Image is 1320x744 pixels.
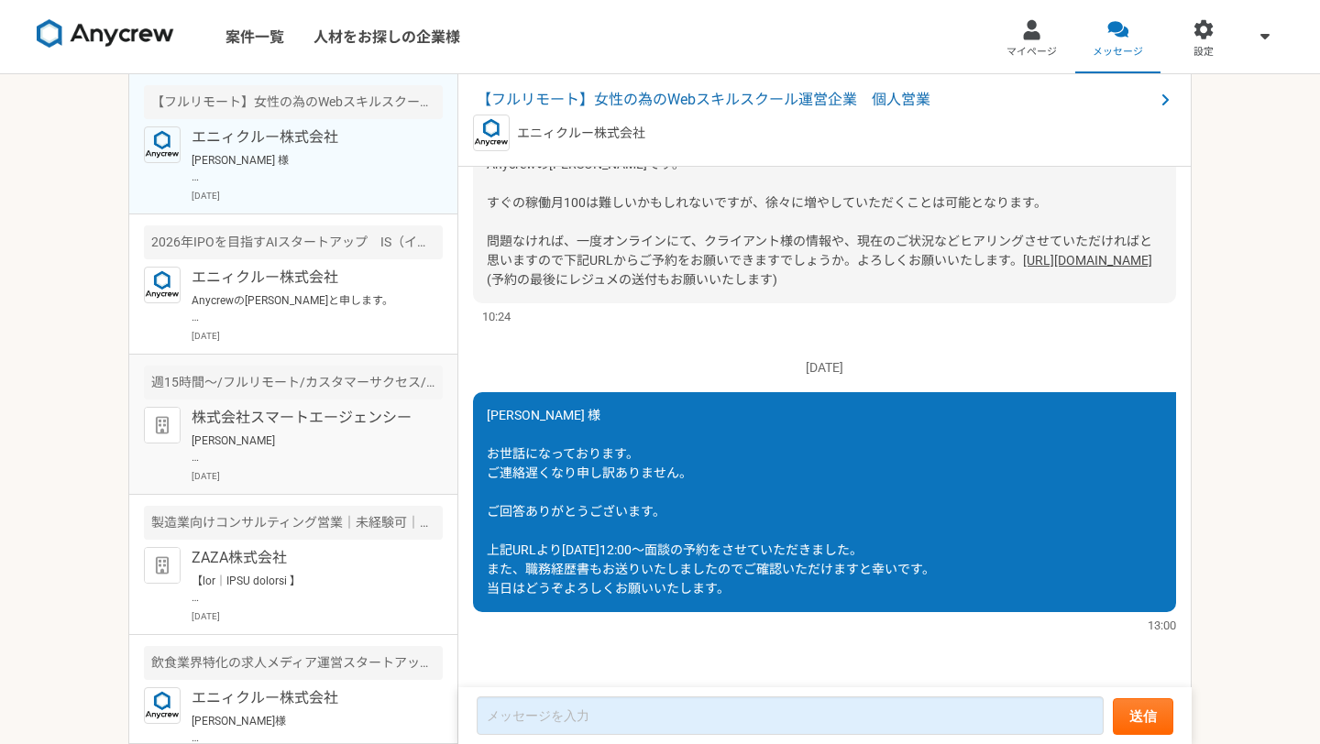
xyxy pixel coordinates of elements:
p: 株式会社スマートエージェンシー [192,407,418,429]
img: 8DqYSo04kwAAAAASUVORK5CYII= [37,19,174,49]
div: 飲食業界特化の求人メディア運営スタートアップ CA（東京/名古屋） [144,646,443,680]
span: マイページ [1006,45,1057,60]
div: 週15時間〜/フルリモート/カスタマーサクセス/AIツール導入支援担当! [144,366,443,399]
div: 製造業向けコンサルティング営業｜未経験可｜法人営業としてキャリアアップしたい方 [144,506,443,540]
span: 設定 [1193,45,1214,60]
img: logo_text_blue_01.png [144,687,181,724]
p: [DATE] [192,189,443,202]
div: 2026年IPOを目指すAIスタートアップ IS（インサイドセールス） [144,225,443,259]
span: 遅くなりました。 Anycrewの[PERSON_NAME]です。 すぐの稼働月100は難しいかもしれないですが、徐々に増やしていただくことは可能となります。 問題なければ、一度オンラインにて、... [487,137,1152,268]
p: Anycrewの[PERSON_NAME]と申します。 プロフィールを拝見して、本案件でご活躍頂けるのではと思いご連絡を差し上げました。 案件ページの内容をご確認頂き、もし条件など合致されるよう... [192,292,418,325]
p: [DATE] [192,469,443,483]
p: ZAZA株式会社 [192,547,418,569]
a: [URL][DOMAIN_NAME] [1023,253,1152,268]
img: logo_text_blue_01.png [144,267,181,303]
img: logo_text_blue_01.png [473,115,510,151]
p: エニィクルー株式会社 [192,267,418,289]
span: 13:00 [1148,617,1176,634]
span: 10:24 [482,308,511,325]
p: エニィクルー株式会社 [192,687,418,709]
button: 送信 [1113,698,1173,735]
p: [DATE] [192,329,443,343]
p: エニィクルー株式会社 [192,126,418,148]
span: [PERSON_NAME] 様 お世話になっております。 ご連絡遅くなり申し訳ありません。 ご回答ありがとうございます。 上記URLより[DATE]12:00〜面談の予約をさせていただきました。... [487,408,935,596]
img: default_org_logo-42cde973f59100197ec2c8e796e4974ac8490bb5b08a0eb061ff975e4574aa76.png [144,547,181,584]
p: [PERSON_NAME] ご連絡遅くなり申し訳ございません。 [PERSON_NAME]です。 ご連絡ありがとうございます。 ぜひ面談のお時間をいただければと存じます。 下記URLより、[DA... [192,432,418,465]
div: 【フルリモート】女性の為のWebスキルスクール運営企業 個人営業 [144,85,443,119]
p: [DATE] [473,358,1176,377]
p: エニィクルー株式会社 [517,124,645,143]
p: 【lor｜IPSU dolorsi 】 ametconsect。 ADIPiscingelits。 doeiusmodtemporincididunt、utlaboreetdoloremagna... [192,573,418,606]
img: default_org_logo-42cde973f59100197ec2c8e796e4974ac8490bb5b08a0eb061ff975e4574aa76.png [144,407,181,443]
span: 【フルリモート】女性の為のWebスキルスクール運営企業 個人営業 [477,89,1154,111]
p: [PERSON_NAME] 様 お世話になっております。 ご連絡遅くなり申し訳ありません。 ご回答ありがとうございます。 上記URLより[DATE]12:00〜面談の予約をさせていただきました。... [192,152,418,185]
span: (予約の最後にレジュメの送付もお願いいたします) [487,272,777,287]
p: [DATE] [192,609,443,623]
img: logo_text_blue_01.png [144,126,181,163]
span: メッセージ [1093,45,1143,60]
